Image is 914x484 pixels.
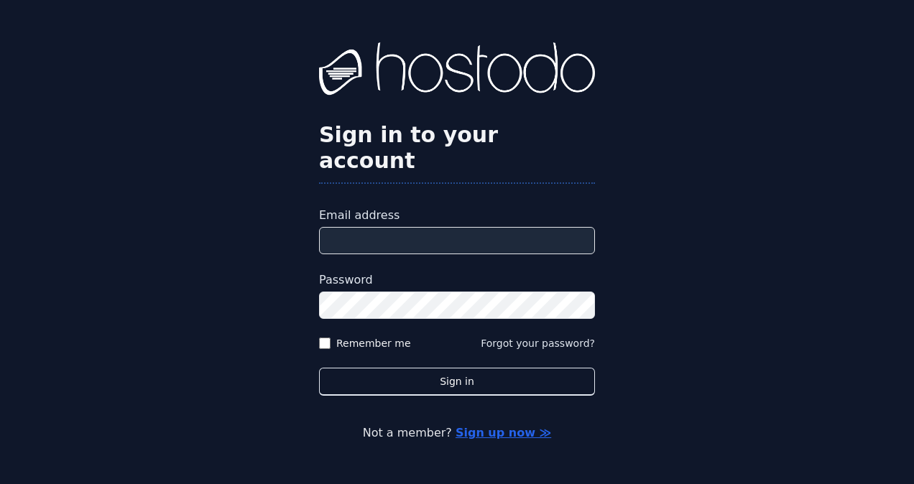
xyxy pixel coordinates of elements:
[57,424,857,442] p: Not a member?
[319,207,595,224] label: Email address
[319,368,595,396] button: Sign in
[319,122,595,174] h2: Sign in to your account
[456,426,551,439] a: Sign up now ≫
[319,271,595,289] label: Password
[336,336,411,350] label: Remember me
[481,336,595,350] button: Forgot your password?
[319,42,595,100] img: Hostodo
